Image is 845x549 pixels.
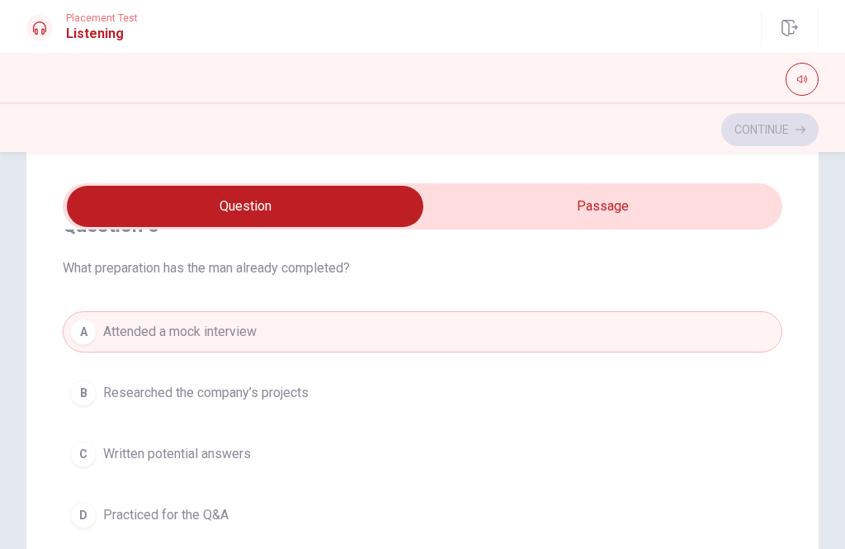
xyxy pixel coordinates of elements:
[70,380,97,406] div: B
[63,258,782,278] span: What preparation has the man already completed?
[70,319,97,345] div: A
[103,505,229,525] span: Practiced for the Q&A
[66,12,138,24] span: Placement Test
[63,433,782,475] button: CWritten potential answers
[103,322,257,342] span: Attended a mock interview
[63,372,782,414] button: BResearched the company’s projects
[103,383,309,403] span: Researched the company’s projects
[66,24,138,44] h1: Listening
[63,311,782,353] button: AAttended a mock interview
[103,444,251,464] span: Written potential answers
[63,495,782,536] button: DPracticed for the Q&A
[70,441,97,467] div: C
[70,502,97,528] div: D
